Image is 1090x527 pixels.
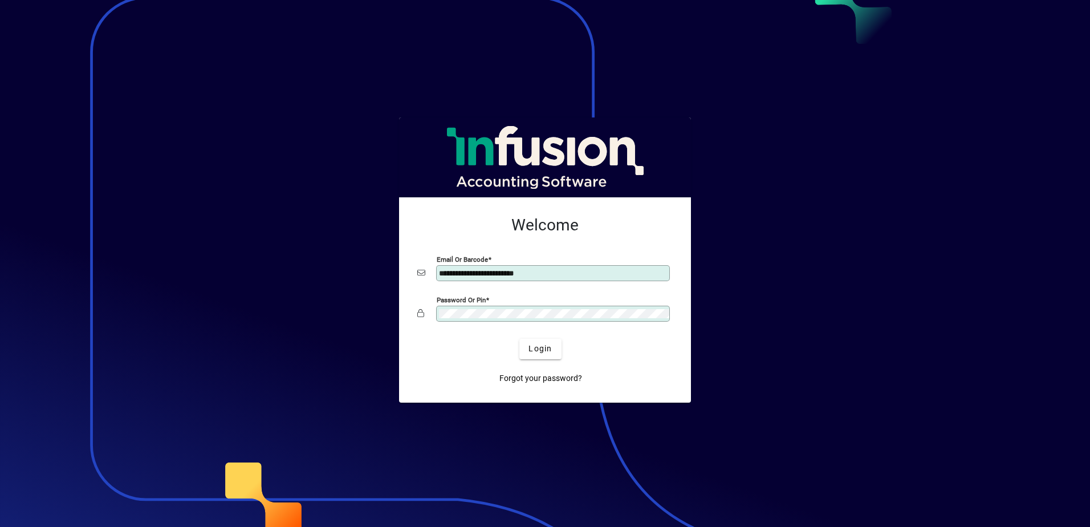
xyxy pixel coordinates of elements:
[528,343,552,355] span: Login
[417,216,673,235] h2: Welcome
[437,255,488,263] mat-label: Email or Barcode
[495,368,587,389] a: Forgot your password?
[499,372,582,384] span: Forgot your password?
[519,339,561,359] button: Login
[437,295,486,303] mat-label: Password or Pin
